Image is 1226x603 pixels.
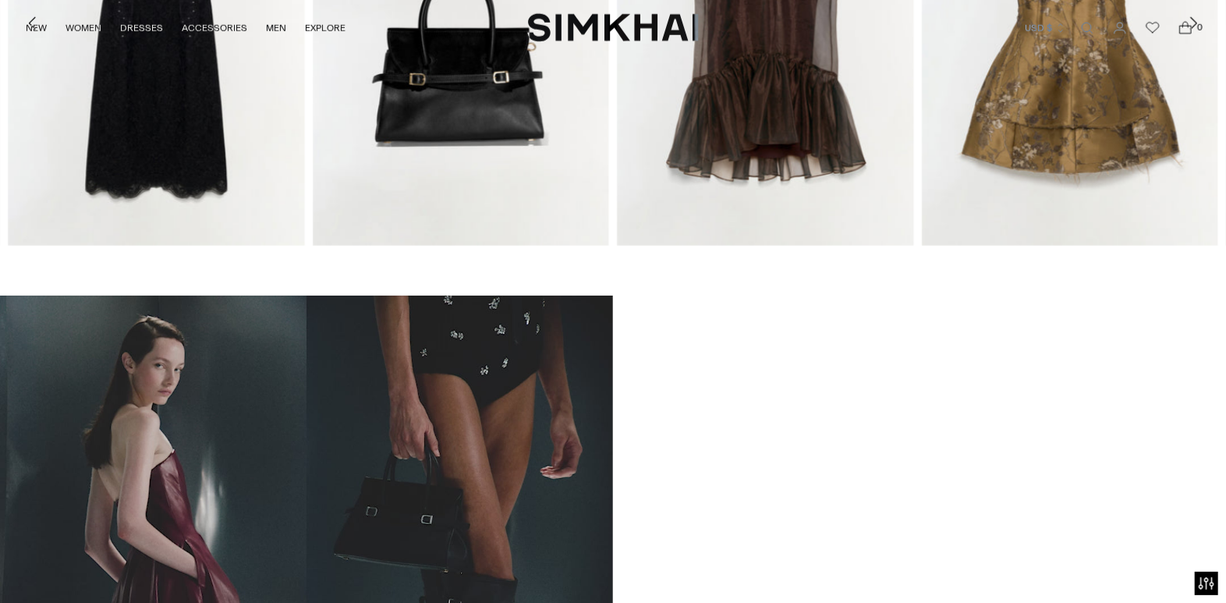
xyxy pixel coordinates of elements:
a: Wishlist [1137,12,1168,44]
span: 0 [1193,20,1207,34]
a: SIMKHAI [527,12,699,43]
a: ACCESSORIES [182,11,247,45]
a: Open cart modal [1170,12,1201,44]
a: Open search modal [1072,12,1103,44]
a: WOMEN [66,11,101,45]
a: Go to the account page [1104,12,1136,44]
a: MEN [266,11,286,45]
a: EXPLORE [305,11,345,45]
a: DRESSES [120,11,163,45]
button: USD $ [1025,11,1066,45]
iframe: Sign Up via Text for Offers [12,544,157,591]
a: NEW [26,11,47,45]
